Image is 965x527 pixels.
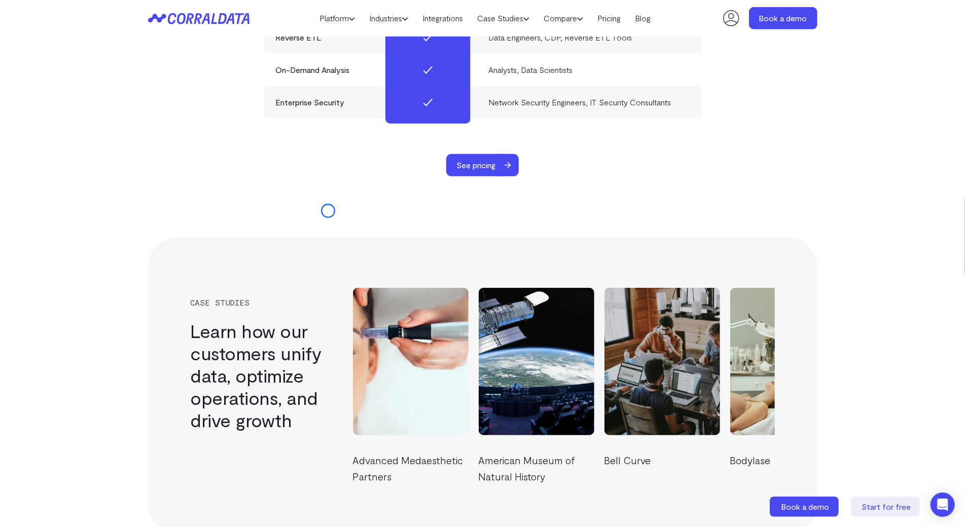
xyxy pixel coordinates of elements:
[770,497,841,517] a: Book a demo
[602,452,718,468] p: Bell Curve
[489,64,690,76] div: Analysts, Data Scientists
[276,31,477,44] div: Reverse ETL
[851,497,922,517] a: Start for free
[191,298,336,307] div: case studies
[781,502,830,511] span: Book a demo
[728,452,844,468] p: Bodylase
[351,452,467,484] p: Advanced Medaesthetic Partners
[312,11,362,26] a: Platform
[446,154,528,176] a: See pricing
[489,96,690,108] div: Network Security Engineers, IT Security Consultants
[362,11,415,26] a: Industries
[590,11,628,26] a: Pricing
[477,452,592,484] p: American Museum of Natural History
[862,502,911,511] span: Start for free
[276,64,477,76] div: On-Demand Analysis
[489,31,690,44] div: Data Engineers, CDP, Reverse ETL Tools
[191,320,336,431] h3: Learn how our customers unify data, optimize operations, and drive growth
[749,7,817,29] a: Book a demo
[537,11,590,26] a: Compare
[470,11,537,26] a: Case Studies
[628,11,658,26] a: Blog
[276,96,477,108] div: Enterprise Security
[415,11,470,26] a: Integrations
[931,493,955,517] div: Open Intercom Messenger
[446,154,506,176] span: See pricing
